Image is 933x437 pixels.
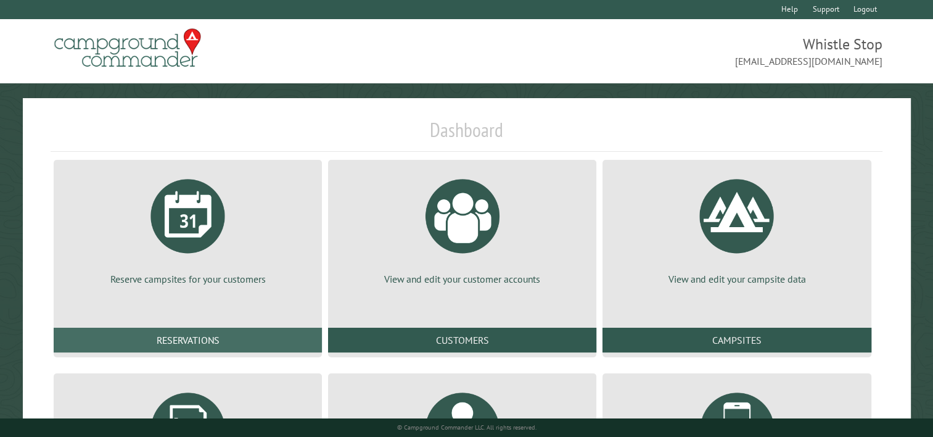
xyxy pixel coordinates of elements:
[602,328,871,352] a: Campsites
[617,272,856,286] p: View and edit your campsite data
[68,170,307,286] a: Reserve campsites for your customers
[343,170,582,286] a: View and edit your customer accounts
[68,272,307,286] p: Reserve campsites for your customers
[397,423,536,431] small: © Campground Commander LLC. All rights reserved.
[617,170,856,286] a: View and edit your campsite data
[54,328,322,352] a: Reservations
[467,34,883,69] span: Whistle Stop [EMAIL_ADDRESS][DOMAIN_NAME]
[51,118,882,152] h1: Dashboard
[343,272,582,286] p: View and edit your customer accounts
[51,24,205,72] img: Campground Commander
[328,328,596,352] a: Customers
